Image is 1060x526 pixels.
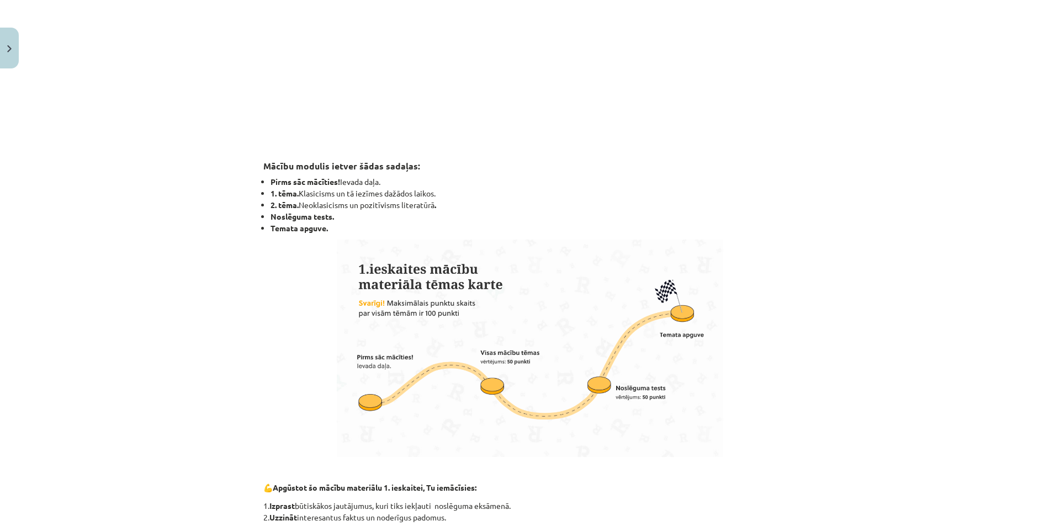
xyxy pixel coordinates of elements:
strong: 2. tēma. [271,200,299,210]
p: 💪 [263,482,797,493]
strong: 1. tēma. [271,188,299,198]
strong: Izprast [269,501,295,511]
strong: Pirms sāc mācīties! [271,177,340,187]
li: Klasicisms un tā iezīmes dažādos laikos. [271,188,797,199]
img: icon-close-lesson-0947bae3869378f0d4975bcd49f059093ad1ed9edebbc8119c70593378902aed.svg [7,45,12,52]
li: Neoklasicisms un pozitīvisms literatūrā [271,199,797,211]
strong: Noslēguma tests. [271,211,334,221]
strong: Temata apguve. [271,223,328,233]
li: Ievada daļa. [271,176,797,188]
b: . [434,200,436,210]
strong: Uzzināt [269,512,297,522]
strong: Apgūstot šo mācību materiālu 1. ieskaitei, Tu iemācīsies: [273,482,476,492]
strong: Mācību modulis ietver šādas sadaļas: [263,160,420,172]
